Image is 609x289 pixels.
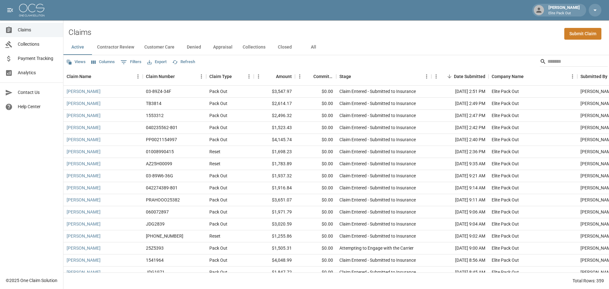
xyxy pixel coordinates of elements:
div: [DATE] 9:14 AM [431,182,488,194]
div: $1,783.89 [254,158,295,170]
span: Contact Us [18,89,58,96]
div: Elite Pack Out [492,173,519,179]
div: $0.00 [295,218,336,230]
a: [PERSON_NAME] [67,185,101,191]
div: Elite Pack Out [492,245,519,251]
button: Menu [133,72,143,81]
div: $0.00 [295,146,336,158]
div: Elite Pack Out [492,185,519,191]
a: [PERSON_NAME] [67,100,101,107]
div: Elite Pack Out [492,161,519,167]
div: 01008990415 [146,148,174,155]
div: $0.00 [295,194,336,206]
div: [DATE] 9:35 AM [431,158,488,170]
div: © 2025 One Claim Solution [6,277,57,284]
button: Sort [175,72,184,81]
a: [PERSON_NAME] [67,257,101,263]
button: Refresh [171,57,197,67]
div: Amount [276,68,292,85]
div: 1553312 [146,112,164,119]
div: Pack Out [209,100,227,107]
div: [DATE] 2:36 PM [431,146,488,158]
div: 060072897 [146,209,169,215]
div: Elite Pack Out [492,209,519,215]
div: Committed Amount [313,68,333,85]
div: Pack Out [209,245,227,251]
div: Stage [339,68,351,85]
div: Elite Pack Out [492,112,519,119]
button: Export [146,57,168,67]
button: Menu [254,72,263,81]
div: [DATE] 2:42 PM [431,122,488,134]
div: Pack Out [209,173,227,179]
div: Claim Entered - Submitted to Insurance [339,185,416,191]
div: Reset [209,148,220,155]
div: [DATE] 2:40 PM [431,134,488,146]
button: Show filters [119,57,143,67]
div: [DATE] 9:04 AM [431,218,488,230]
div: $1,505.31 [254,242,295,254]
div: JDG1971 [146,269,165,275]
a: [PERSON_NAME] [67,269,101,275]
span: Analytics [18,69,58,76]
div: $0.00 [295,182,336,194]
div: 25Z5393 [146,245,164,251]
a: [PERSON_NAME] [67,136,101,143]
div: JDG2839 [146,221,165,227]
div: $1,847.72 [254,266,295,279]
div: $1,523.43 [254,122,295,134]
div: Search [540,56,608,68]
div: Claim Entered - Submitted to Insurance [339,173,416,179]
div: dynamic tabs [63,40,609,55]
button: Customer Care [139,40,180,55]
span: Collections [18,41,58,48]
div: Elite Pack Out [492,100,519,107]
img: ocs-logo-white-transparent.png [19,4,44,16]
div: [DATE] 2:47 PM [431,110,488,122]
div: Elite Pack Out [492,88,519,95]
div: 042274389-801 [146,185,178,191]
div: $1,916.84 [254,182,295,194]
button: Sort [524,72,533,81]
div: Claim Entered - Submitted to Insurance [339,148,416,155]
button: Sort [232,72,241,81]
div: $1,255.86 [254,230,295,242]
div: Pack Out [209,269,227,275]
div: $0.00 [295,110,336,122]
a: [PERSON_NAME] [67,124,101,131]
button: Active [63,40,92,55]
div: $0.00 [295,266,336,279]
div: Claim Entered - Submitted to Insurance [339,100,416,107]
div: Pack Out [209,112,227,119]
button: Denied [180,40,208,55]
div: Claim Entered - Submitted to Insurance [339,124,416,131]
div: Elite Pack Out [492,124,519,131]
button: Collections [238,40,271,55]
div: Claim Entered - Submitted to Insurance [339,88,416,95]
div: $2,496.32 [254,110,295,122]
div: Claim Entered - Submitted to Insurance [339,257,416,263]
div: 040235562-801 [146,124,178,131]
a: [PERSON_NAME] [67,161,101,167]
div: Elite Pack Out [492,269,519,275]
button: Closed [271,40,299,55]
div: [DATE] 8:45 AM [431,266,488,279]
div: [DATE] 8:56 AM [431,254,488,266]
button: open drawer [4,4,16,16]
div: Pack Out [209,197,227,203]
div: $1,971.79 [254,206,295,218]
div: Elite Pack Out [492,221,519,227]
div: [DATE] 9:06 AM [431,206,488,218]
div: Pack Out [209,209,227,215]
div: $3,020.59 [254,218,295,230]
div: Claim Entered - Submitted to Insurance [339,161,416,167]
div: Elite Pack Out [492,233,519,239]
a: [PERSON_NAME] [67,148,101,155]
div: Stage [336,68,431,85]
div: Attempting to Engage with the Carrier [339,245,414,251]
a: [PERSON_NAME] [67,209,101,215]
div: Elite Pack Out [492,257,519,263]
div: $0.00 [295,230,336,242]
div: Elite Pack Out [492,197,519,203]
div: [DATE] 9:00 AM [431,242,488,254]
